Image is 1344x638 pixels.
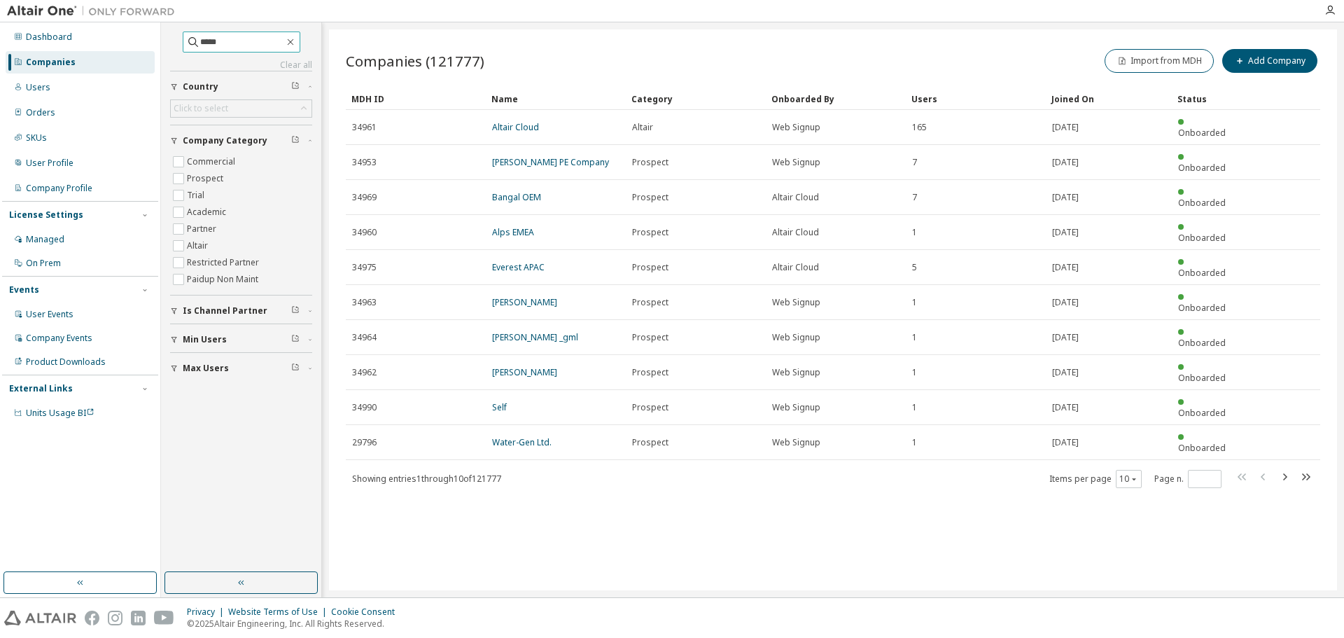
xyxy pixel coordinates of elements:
span: 34961 [352,122,377,133]
span: Web Signup [772,367,820,378]
span: Clear filter [291,363,300,374]
button: Is Channel Partner [170,296,312,326]
span: 7 [912,157,917,168]
span: [DATE] [1052,297,1079,308]
span: Country [183,81,218,92]
button: Import from MDH [1105,49,1214,73]
span: Items per page [1049,470,1142,488]
span: Prospect [632,332,668,343]
span: Onboarded [1178,372,1226,384]
div: Cookie Consent [331,606,403,618]
img: linkedin.svg [131,611,146,625]
span: Web Signup [772,437,820,448]
div: Users [26,82,50,93]
img: youtube.svg [154,611,174,625]
span: Company Category [183,135,267,146]
span: 165 [912,122,927,133]
div: Name [491,88,620,110]
span: Onboarded [1178,337,1226,349]
div: Product Downloads [26,356,106,368]
span: 1 [912,332,917,343]
div: Orders [26,107,55,118]
button: Max Users [170,353,312,384]
div: On Prem [26,258,61,269]
div: Events [9,284,39,296]
span: 29796 [352,437,377,448]
div: User Profile [26,158,73,169]
span: Onboarded [1178,407,1226,419]
div: Company Profile [26,183,92,194]
a: Clear all [170,60,312,71]
span: Page n. [1154,470,1221,488]
span: Prospect [632,367,668,378]
label: Commercial [187,153,238,170]
span: 5 [912,262,917,273]
img: facebook.svg [85,611,99,625]
span: [DATE] [1052,157,1079,168]
span: 7 [912,192,917,203]
span: 34960 [352,227,377,238]
span: [DATE] [1052,227,1079,238]
span: 34962 [352,367,377,378]
img: instagram.svg [108,611,122,625]
button: 10 [1119,473,1138,485]
span: Units Usage BI [26,407,94,419]
span: Clear filter [291,334,300,345]
div: Companies [26,57,76,68]
span: Prospect [632,192,668,203]
a: Water-Gen Ltd. [492,436,552,448]
span: Onboarded [1178,267,1226,279]
span: Showing entries 1 through 10 of 121777 [352,473,501,485]
span: 1 [912,437,917,448]
span: Clear filter [291,81,300,92]
span: 34963 [352,297,377,308]
span: 34953 [352,157,377,168]
span: 1 [912,297,917,308]
span: Web Signup [772,402,820,413]
div: External Links [9,383,73,394]
span: 34964 [352,332,377,343]
span: Web Signup [772,297,820,308]
span: Clear filter [291,305,300,317]
span: Web Signup [772,122,820,133]
label: Trial [187,187,207,204]
label: Restricted Partner [187,254,262,271]
div: Users [911,88,1040,110]
span: Prospect [632,227,668,238]
span: [DATE] [1052,122,1079,133]
button: Min Users [170,324,312,355]
div: Dashboard [26,32,72,43]
span: Onboarded [1178,232,1226,244]
label: Prospect [187,170,226,187]
div: Click to select [171,100,311,117]
span: Onboarded [1178,197,1226,209]
span: Onboarded [1178,442,1226,454]
span: Companies (121777) [346,51,484,71]
span: Prospect [632,262,668,273]
span: [DATE] [1052,402,1079,413]
span: Altair Cloud [772,262,819,273]
img: altair_logo.svg [4,611,76,625]
button: Company Category [170,125,312,156]
span: Altair [632,122,653,133]
span: 34990 [352,402,377,413]
a: Self [492,401,507,413]
div: Status [1177,88,1236,110]
div: Category [631,88,760,110]
span: Prospect [632,157,668,168]
div: Joined On [1051,88,1166,110]
a: [PERSON_NAME] [492,366,557,378]
span: Altair Cloud [772,227,819,238]
span: Onboarded [1178,162,1226,174]
a: [PERSON_NAME] PE Company [492,156,609,168]
a: Alps EMEA [492,226,534,238]
span: Web Signup [772,332,820,343]
div: SKUs [26,132,47,144]
div: Company Events [26,333,92,344]
label: Paidup Non Maint [187,271,261,288]
div: License Settings [9,209,83,221]
div: Website Terms of Use [228,606,331,618]
label: Partner [187,221,219,237]
button: Country [170,71,312,102]
button: Add Company [1222,49,1317,73]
